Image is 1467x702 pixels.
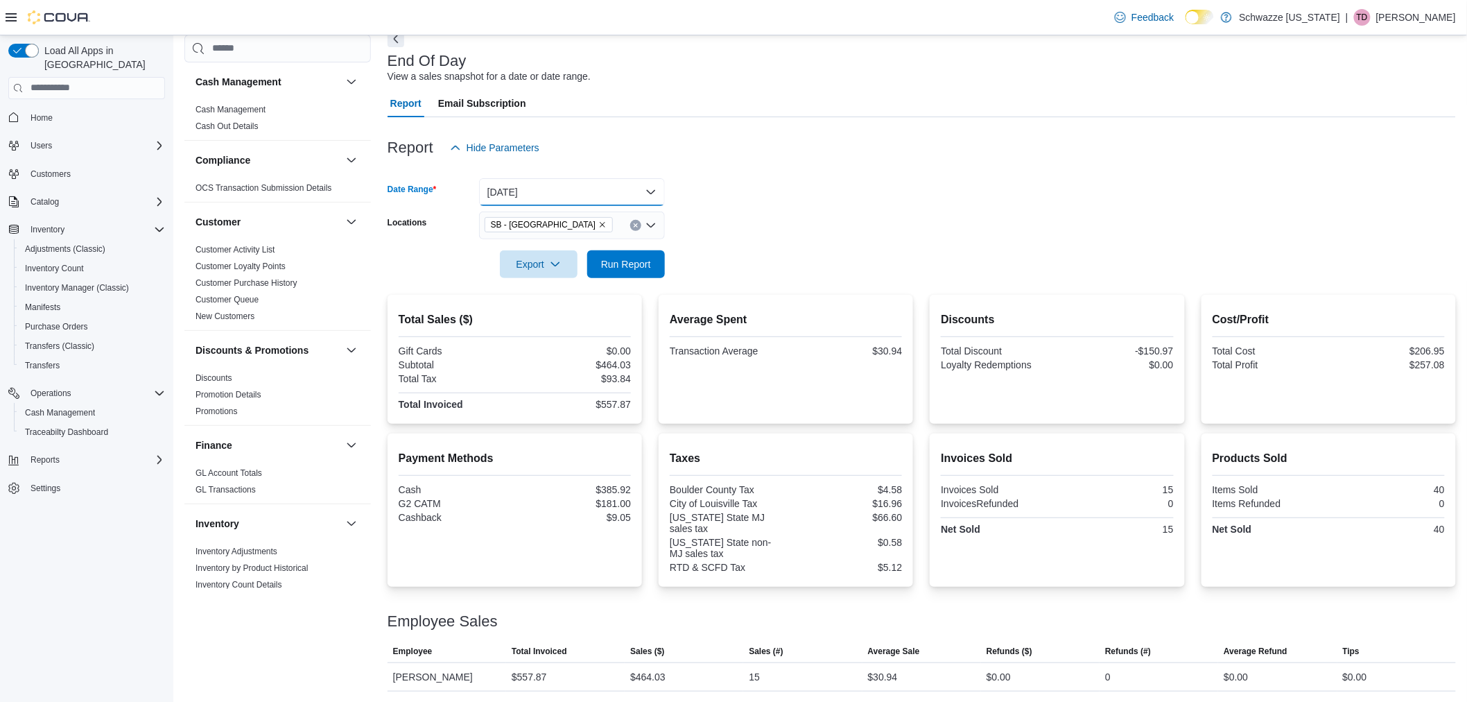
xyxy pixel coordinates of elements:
button: Settings [3,478,171,498]
h3: Discounts & Promotions [196,343,309,357]
button: Operations [3,384,171,403]
span: TD [1357,9,1368,26]
h3: Report [388,139,433,156]
span: Inventory Adjustments [196,546,277,557]
button: Manifests [14,298,171,317]
span: Average Refund [1224,646,1287,657]
a: Inventory by Product Historical [196,563,309,573]
a: GL Account Totals [196,468,262,478]
h2: Taxes [670,450,902,467]
span: Customers [25,165,165,182]
button: Reports [25,452,65,468]
div: $181.00 [517,498,631,509]
div: $4.58 [789,484,903,495]
div: Finance [184,465,371,504]
div: Cash Management [184,101,371,140]
a: Adjustments (Classic) [19,241,111,257]
span: Catalog [31,196,59,207]
a: Customers [25,166,76,182]
input: Dark Mode [1186,10,1215,24]
button: Discounts & Promotions [343,342,360,359]
button: Transfers (Classic) [14,336,171,356]
button: Users [3,136,171,155]
h2: Cost/Profit [1213,311,1445,328]
span: Settings [31,483,60,494]
span: Settings [25,479,165,497]
span: New Customers [196,311,254,322]
div: $464.03 [630,669,666,685]
div: $464.03 [517,359,631,370]
strong: Net Sold [941,524,980,535]
h3: Finance [196,438,232,452]
span: Report [390,89,422,117]
button: Cash Management [343,74,360,90]
span: Promotion Details [196,389,261,400]
div: $206.95 [1331,345,1445,357]
div: $0.00 [1343,669,1367,685]
div: $93.84 [517,373,631,384]
span: Discounts [196,373,232,384]
span: Refunds ($) [987,646,1032,657]
div: Cashback [399,512,512,523]
span: OCS Transaction Submission Details [196,182,332,194]
span: Reports [31,454,60,465]
span: Inventory Manager (Classic) [25,282,129,293]
div: $0.00 [517,345,631,357]
h3: Employee Sales [388,613,498,630]
div: Compliance [184,180,371,202]
span: Transfers (Classic) [19,338,165,354]
span: Inventory by Product Historical [196,563,309,574]
button: Inventory Count [14,259,171,278]
button: Compliance [196,153,340,167]
div: City of Louisville Tax [670,498,783,509]
button: Operations [25,385,77,402]
span: Purchase Orders [19,318,165,335]
button: Customer [343,214,360,230]
span: Traceabilty Dashboard [25,427,108,438]
a: New Customers [196,311,254,321]
button: Compliance [343,152,360,169]
span: Export [508,250,569,278]
span: Manifests [19,299,165,316]
span: GL Account Totals [196,468,262,479]
div: 0 [1060,498,1174,509]
a: Home [25,110,58,126]
div: $557.87 [512,669,547,685]
h3: Cash Management [196,75,281,89]
div: 0 [1331,498,1445,509]
div: [PERSON_NAME] [388,663,506,691]
span: Total Invoiced [512,646,567,657]
div: 0 [1105,669,1111,685]
span: Manifests [25,302,60,313]
span: Inventory Count [25,263,84,274]
div: Thomas Diperna [1354,9,1371,26]
div: [US_STATE] State non-MJ sales tax [670,537,783,559]
button: Next [388,31,404,47]
a: Customer Purchase History [196,278,297,288]
span: Operations [31,388,71,399]
button: Traceabilty Dashboard [14,422,171,442]
span: Employee [393,646,433,657]
div: [US_STATE] State MJ sales tax [670,512,783,534]
a: Cash Management [196,105,266,114]
button: Reports [3,450,171,470]
span: Customer Queue [196,294,259,305]
p: [PERSON_NAME] [1376,9,1456,26]
span: GL Transactions [196,484,256,495]
div: $0.00 [1224,669,1248,685]
span: Traceabilty Dashboard [19,424,165,440]
a: Purchase Orders [19,318,94,335]
span: Run Report [601,257,651,271]
button: Cash Management [14,403,171,422]
a: Inventory Adjustments [196,547,277,556]
div: Items Sold [1213,484,1326,495]
span: SB - Louisville [485,217,613,232]
div: Invoices Sold [941,484,1054,495]
span: Transfers (Classic) [25,341,94,352]
span: Inventory [25,221,165,238]
div: Loyalty Redemptions [941,359,1054,370]
div: Total Tax [399,373,512,384]
label: Locations [388,217,427,228]
div: Discounts & Promotions [184,370,371,425]
span: Adjustments (Classic) [25,243,105,255]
